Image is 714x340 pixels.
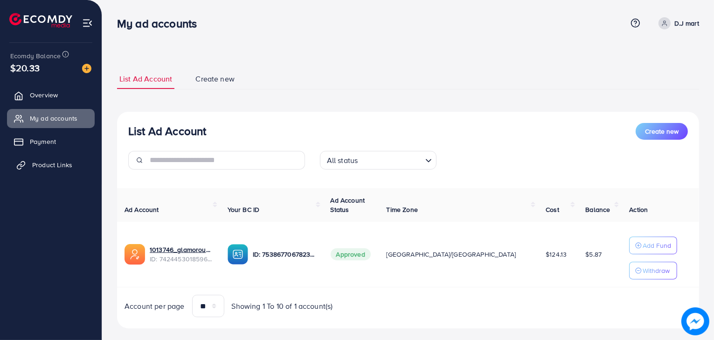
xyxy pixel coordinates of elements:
[629,205,648,214] span: Action
[125,205,159,214] span: Ad Account
[585,250,602,259] span: $5.87
[674,18,699,29] p: D.J mart
[232,301,333,312] span: Showing 1 To 10 of 1 account(s)
[30,137,56,146] span: Payment
[643,265,670,276] p: Withdraw
[585,205,610,214] span: Balance
[128,124,206,138] h3: List Ad Account
[253,249,316,260] p: ID: 7538677067823759367
[150,245,213,264] div: <span class='underline'>1013746_glamorousgaze_1728640187413</span></br>7424453018596261905
[119,74,172,84] span: List Ad Account
[7,132,95,151] a: Payment
[7,86,95,104] a: Overview
[117,17,204,30] h3: My ad accounts
[360,152,421,167] input: Search for option
[655,17,699,29] a: D.J mart
[9,13,72,27] img: logo
[546,250,567,259] span: $124.13
[629,262,677,279] button: Withdraw
[7,156,95,174] a: Product Links
[10,51,61,61] span: Ecomdy Balance
[629,237,677,254] button: Add Fund
[546,205,559,214] span: Cost
[331,196,365,214] span: Ad Account Status
[387,205,418,214] span: Time Zone
[7,109,95,128] a: My ad accounts
[150,254,213,264] span: ID: 7424453018596261905
[320,151,437,170] div: Search for option
[228,244,248,265] img: ic-ba-acc.ded83a64.svg
[387,250,516,259] span: [GEOGRAPHIC_DATA]/[GEOGRAPHIC_DATA]
[643,240,671,251] p: Add Fund
[681,307,709,335] img: image
[228,205,260,214] span: Your BC ID
[82,64,91,73] img: image
[150,245,213,254] a: 1013746_glamorousgaze_1728640187413
[636,123,688,140] button: Create new
[32,160,72,170] span: Product Links
[331,248,371,260] span: Approved
[645,127,679,136] span: Create new
[10,61,40,75] span: $20.33
[30,90,58,100] span: Overview
[125,301,185,312] span: Account per page
[195,74,235,84] span: Create new
[82,18,93,28] img: menu
[325,154,360,167] span: All status
[30,114,77,123] span: My ad accounts
[125,244,145,265] img: ic-ads-acc.e4c84228.svg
